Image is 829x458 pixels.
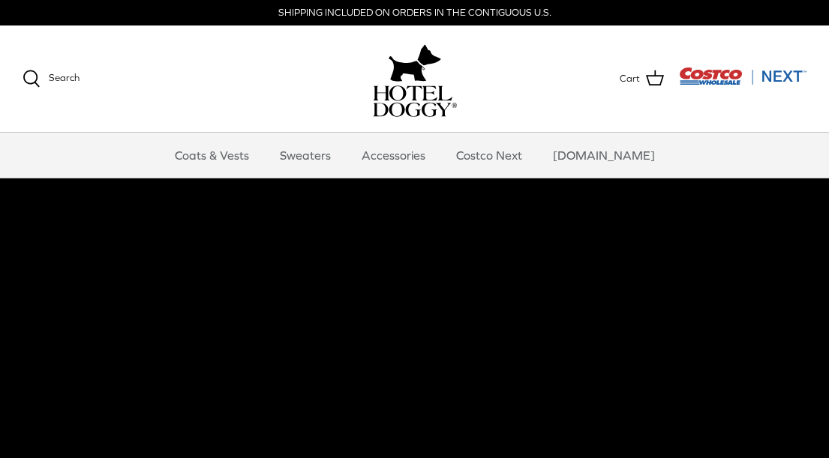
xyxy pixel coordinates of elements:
[679,67,806,85] img: Costco Next
[373,85,457,117] img: hoteldoggycom
[620,71,640,87] span: Cart
[348,133,439,178] a: Accessories
[539,133,668,178] a: [DOMAIN_NAME]
[23,70,80,88] a: Search
[266,133,344,178] a: Sweaters
[373,40,457,117] a: hoteldoggy.com hoteldoggycom
[389,40,441,85] img: hoteldoggy.com
[49,72,80,83] span: Search
[161,133,263,178] a: Coats & Vests
[443,133,536,178] a: Costco Next
[679,76,806,88] a: Visit Costco Next
[620,69,664,88] a: Cart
